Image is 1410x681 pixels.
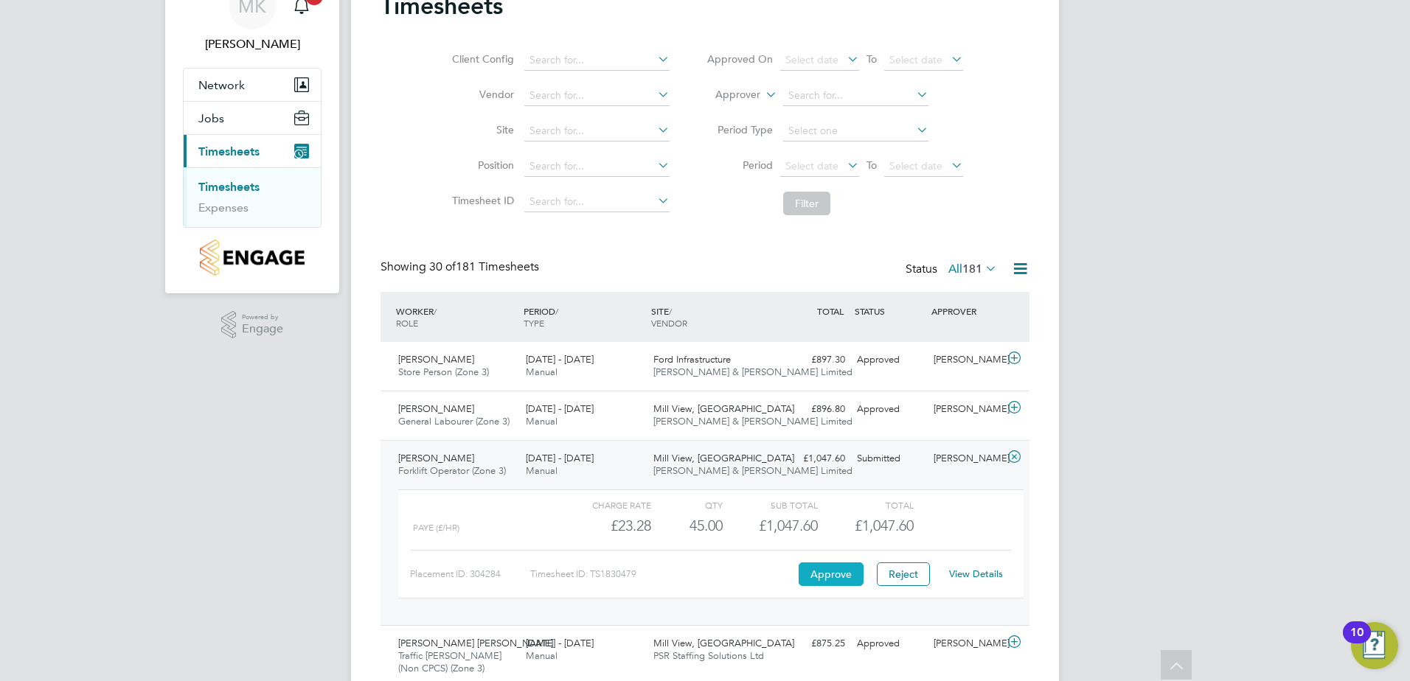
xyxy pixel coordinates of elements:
label: All [948,262,997,276]
div: Approved [851,632,928,656]
div: [PERSON_NAME] [928,447,1004,471]
div: £897.30 [774,348,851,372]
label: Period Type [706,123,773,136]
button: Filter [783,192,830,215]
input: Search for... [524,192,670,212]
label: Client Config [448,52,514,66]
span: 181 Timesheets [429,259,539,274]
button: Jobs [184,102,321,134]
span: Forklift Operator (Zone 3) [398,464,506,477]
span: Manual [526,366,558,378]
label: Site [448,123,514,136]
span: / [434,305,437,317]
span: Mill View, [GEOGRAPHIC_DATA] [653,637,794,649]
span: [PERSON_NAME] [PERSON_NAME] [398,637,553,649]
span: General Labourer (Zone 3) [398,415,510,427]
div: Status [906,259,1000,280]
span: [DATE] - [DATE] [526,402,594,415]
button: Approve [799,562,864,586]
a: Timesheets [198,180,260,194]
span: ROLE [396,317,418,329]
div: 10 [1350,632,1364,652]
div: Placement ID: 304284 [410,562,530,586]
input: Search for... [783,85,928,106]
div: Timesheets [184,167,321,227]
button: Open Resource Center, 10 new notifications [1351,622,1398,669]
span: TOTAL [817,305,844,317]
div: QTY [651,496,723,514]
span: [PERSON_NAME] [398,402,474,415]
span: Store Person (Zone 3) [398,366,489,378]
span: £1,047.60 [855,517,914,534]
div: [PERSON_NAME] [928,397,1004,422]
span: Select date [785,53,838,66]
input: Search for... [524,85,670,106]
div: [PERSON_NAME] [928,632,1004,656]
div: £1,047.60 [723,514,818,538]
label: Vendor [448,88,514,101]
span: Mill View, [GEOGRAPHIC_DATA] [653,452,794,464]
a: Go to home page [183,240,322,276]
span: PSR Staffing Solutions Ltd [653,649,764,662]
span: PAYE (£/HR) [413,523,459,533]
img: countryside-properties-logo-retina.png [200,240,304,276]
input: Search for... [524,50,670,71]
label: Approved On [706,52,773,66]
div: Charge rate [556,496,651,514]
div: Approved [851,397,928,422]
span: [PERSON_NAME] [398,353,474,366]
div: Timesheet ID: TS1830479 [530,562,795,586]
a: Expenses [198,200,249,214]
span: [DATE] - [DATE] [526,637,594,649]
div: £23.28 [556,514,651,538]
div: Sub Total [723,496,818,514]
span: Select date [785,159,838,172]
span: Mill View, [GEOGRAPHIC_DATA] [653,402,794,415]
div: £896.80 [774,397,851,422]
span: Manual [526,649,558,662]
input: Select one [783,121,928,142]
label: Period [706,158,773,172]
span: [PERSON_NAME] & [PERSON_NAME] Limited [653,464,852,477]
div: [PERSON_NAME] [928,348,1004,372]
span: Traffic [PERSON_NAME] (Non CPCS) (Zone 3) [398,649,501,674]
div: STATUS [851,298,928,324]
span: [DATE] - [DATE] [526,452,594,464]
button: Timesheets [184,135,321,167]
span: / [669,305,672,317]
span: [DATE] - [DATE] [526,353,594,366]
div: Showing [381,259,542,275]
label: Timesheet ID [448,194,514,207]
span: Jobs [198,111,224,125]
span: 181 [962,262,982,276]
label: Position [448,158,514,172]
div: APPROVER [928,298,1004,324]
span: To [862,49,881,69]
span: 30 of [429,259,456,274]
span: Select date [889,53,942,66]
span: [PERSON_NAME] [398,452,474,464]
div: Submitted [851,447,928,471]
span: TYPE [524,317,544,329]
input: Search for... [524,121,670,142]
div: £1,047.60 [774,447,851,471]
div: PERIOD [520,298,647,336]
span: Ford Infrastructure [653,353,731,366]
span: [PERSON_NAME] & [PERSON_NAME] Limited [653,366,852,378]
button: Reject [877,562,930,586]
div: Approved [851,348,928,372]
span: Powered by [242,311,283,324]
a: Powered byEngage [221,311,284,339]
span: Engage [242,323,283,335]
span: Timesheets [198,144,260,158]
div: Total [818,496,913,514]
input: Search for... [524,156,670,177]
span: / [555,305,558,317]
span: To [862,156,881,175]
span: Select date [889,159,942,172]
span: VENDOR [651,317,687,329]
a: View Details [949,567,1003,580]
div: 45.00 [651,514,723,538]
span: Marcus Kyzer [183,35,322,53]
div: WORKER [392,298,520,336]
